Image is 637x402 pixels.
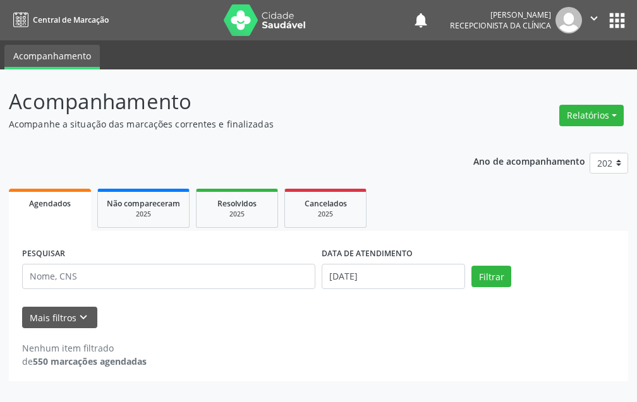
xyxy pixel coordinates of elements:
[9,9,109,30] a: Central de Marcação
[22,307,97,329] button: Mais filtroskeyboard_arrow_down
[305,198,347,209] span: Cancelados
[33,15,109,25] span: Central de Marcação
[205,210,269,219] div: 2025
[450,20,551,31] span: Recepcionista da clínica
[33,355,147,367] strong: 550 marcações agendadas
[471,266,511,287] button: Filtrar
[587,11,601,25] i: 
[4,45,100,69] a: Acompanhamento
[582,7,606,33] button: 
[22,244,65,264] label: PESQUISAR
[322,264,465,289] input: Selecione um intervalo
[606,9,628,32] button: apps
[9,117,442,131] p: Acompanhe a situação das marcações correntes e finalizadas
[9,86,442,117] p: Acompanhamento
[412,11,430,29] button: notifications
[29,198,71,209] span: Agendados
[217,198,257,209] span: Resolvidos
[473,153,585,168] p: Ano de acompanhamento
[322,244,413,264] label: DATA DE ATENDIMENTO
[555,7,582,33] img: img
[76,310,90,324] i: keyboard_arrow_down
[450,9,551,20] div: [PERSON_NAME]
[22,355,147,368] div: de
[22,341,147,355] div: Nenhum item filtrado
[294,210,357,219] div: 2025
[107,210,180,219] div: 2025
[22,264,315,289] input: Nome, CNS
[107,198,180,209] span: Não compareceram
[559,105,624,126] button: Relatórios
